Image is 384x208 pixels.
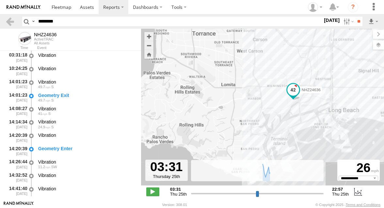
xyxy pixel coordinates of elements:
span: Heading: 197 [48,112,51,116]
div: Vibration [38,186,135,192]
div: NHZ24636 - View Asset History [34,32,57,37]
span: Heading: 198 [51,85,54,89]
div: Vibration [38,172,135,178]
strong: 22:57 [332,187,349,192]
label: Play/Stop [146,187,159,196]
div: 14:32:52 [DATE] [5,171,28,184]
label: Search Query [31,17,36,26]
img: rand-logo.svg [7,5,40,9]
div: 10:24:25 [DATE] [5,65,28,77]
span: Thu 25th Sep 2025 [332,192,349,197]
span: 11.2 [38,165,50,169]
div: Vibration [38,132,135,138]
div: 14:26:44 [DATE] [5,158,28,170]
div: 14:41:40 [DATE] [5,185,28,197]
span: Thu 25th Sep 2025 [170,192,187,197]
div: Version: 308.01 [162,203,187,207]
div: Geometry Enter [38,146,135,152]
button: Zoom Home [144,50,153,59]
button: Zoom in [144,32,153,41]
span: Heading: 180 [51,125,54,129]
div: Vibration [38,52,135,58]
div: Vibration [38,66,135,72]
span: 41 [38,112,47,116]
div: 03:31:18 [DATE] [5,51,28,63]
label: Search Filter Options [341,17,355,26]
span: Heading: 229 [51,165,57,169]
div: Zulema McIntosch [306,2,325,12]
div: 26 [338,161,379,176]
div: Vibration [38,119,135,125]
div: ActiveTRAC [34,37,57,41]
label: Export results as... [368,17,379,26]
div: Vibration [38,159,135,165]
div: 14:08:27 [DATE] [5,105,28,117]
a: Visit our Website [4,201,34,208]
div: 14:20:39 [DATE] [5,145,28,157]
div: Vibration [38,106,135,112]
span: 49.7 [38,98,50,102]
div: 14:14:34 [DATE] [5,118,28,130]
label: [DATE] [323,17,341,24]
span: Heading: 198 [51,98,54,102]
span: 24.9 [38,125,50,129]
div: Geometry Exit [38,92,135,98]
span: 49.7 [38,85,50,89]
div: 14:20:39 [DATE] [5,131,28,143]
a: Back to previous Page [5,17,15,26]
button: Zoom out [144,41,153,50]
div: Event [37,46,141,50]
div: 14:01:23 [DATE] [5,91,28,104]
div: Time [5,46,28,50]
strong: 03:31 [170,187,187,192]
div: © Copyright 2025 - [315,203,380,207]
a: Terms and Conditions [346,203,380,207]
span: NHZ24636 [302,88,321,92]
div: All Assets [34,41,57,45]
div: Vibration [38,79,135,85]
div: 14:01:23 [DATE] [5,78,28,90]
i: ? [348,2,358,12]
